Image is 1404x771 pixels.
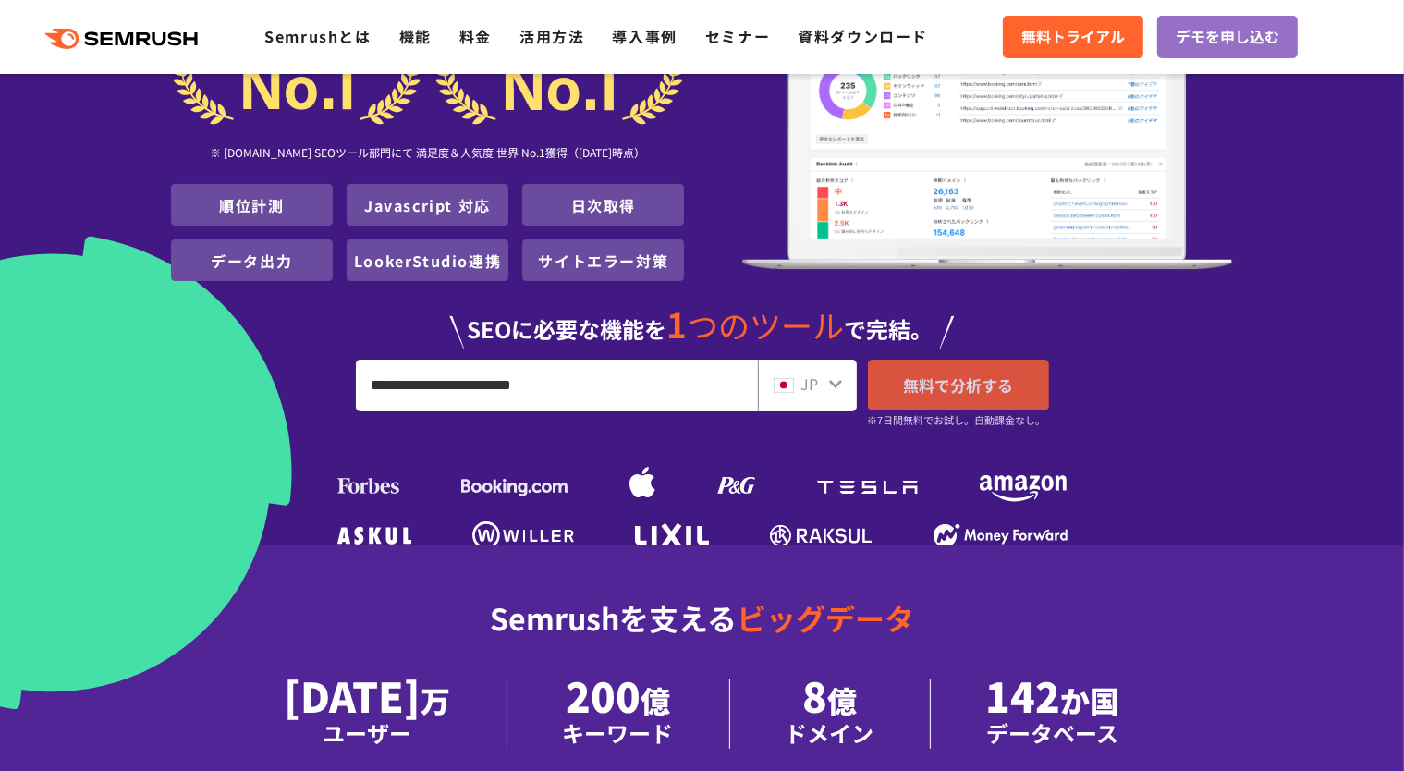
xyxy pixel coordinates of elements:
[666,299,687,349] span: 1
[219,194,284,216] a: 順位計測
[538,250,668,272] a: サイトエラー対策
[687,302,844,348] span: つのツール
[868,360,1049,410] a: 無料で分析する
[399,25,432,47] a: 機能
[705,25,770,47] a: セミナー
[986,716,1120,749] div: データベース
[571,194,636,216] a: 日次取得
[827,679,857,721] span: 億
[171,288,1234,349] div: SEOに必要な機能を
[421,679,451,721] span: 万
[459,25,492,47] a: 料金
[171,586,1234,679] div: Semrushを支える
[730,679,931,749] li: 8
[1176,25,1279,49] span: デモを申し込む
[1157,16,1298,58] a: デモを申し込む
[641,679,670,721] span: 億
[264,25,371,47] a: Semrushとは
[868,411,1046,429] small: ※7日間無料でお試し。自動課金なし。
[354,250,501,272] a: LookerStudio連携
[1021,25,1125,49] span: 無料トライアル
[613,25,678,47] a: 導入事例
[1003,16,1143,58] a: 無料トライアル
[801,373,819,395] span: JP
[931,679,1176,749] li: 142
[519,25,584,47] a: 活用方法
[737,596,914,639] span: ビッグデータ
[798,25,928,47] a: 資料ダウンロード
[507,679,730,749] li: 200
[211,250,292,272] a: データ出力
[903,373,1013,397] span: 無料で分析する
[563,716,674,749] div: キーワード
[357,361,757,410] input: URL、キーワードを入力してください
[844,312,933,345] span: で完結。
[786,716,874,749] div: ドメイン
[1061,679,1120,721] span: か国
[171,125,685,184] div: ※ [DOMAIN_NAME] SEOツール部門にて 満足度＆人気度 世界 No.1獲得（[DATE]時点）
[364,194,491,216] a: Javascript 対応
